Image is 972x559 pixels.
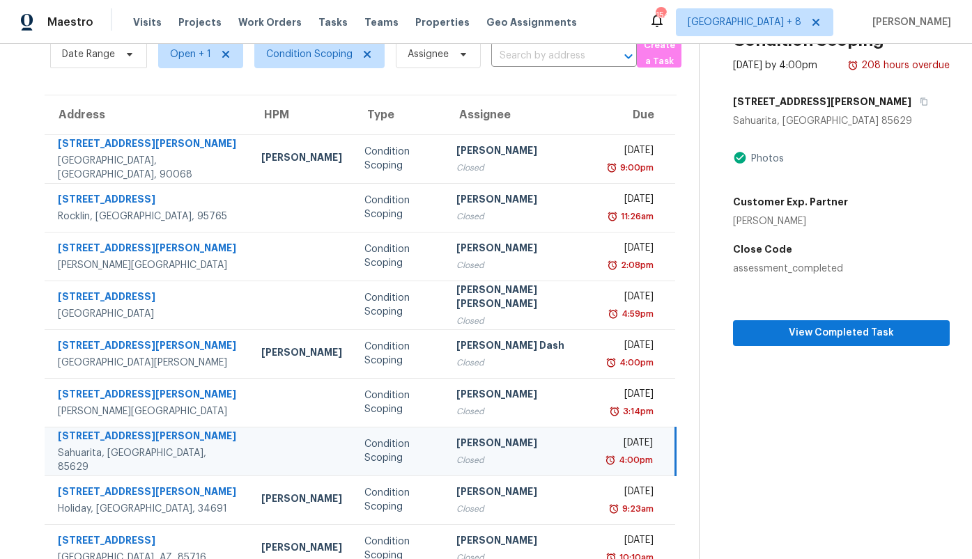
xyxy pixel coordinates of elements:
[364,145,434,173] div: Condition Scoping
[364,437,434,465] div: Condition Scoping
[608,502,619,516] img: Overdue Alarm Icon
[456,404,587,418] div: Closed
[353,95,445,134] th: Type
[456,356,587,370] div: Closed
[598,95,675,134] th: Due
[620,404,654,418] div: 3:14pm
[733,262,950,276] div: assessment_completed
[608,307,619,321] img: Overdue Alarm Icon
[456,314,587,328] div: Closed
[456,210,587,223] div: Closed
[364,291,434,319] div: Condition Scoping
[456,258,587,272] div: Closed
[609,404,620,418] img: Overdue Alarm Icon
[58,404,239,418] div: [PERSON_NAME][GEOGRAPHIC_DATA]
[58,210,239,223] div: Rocklin, [GEOGRAPHIC_DATA], 95765
[58,446,239,474] div: Sahuarita, [GEOGRAPHIC_DATA], 85629
[456,387,587,404] div: [PERSON_NAME]
[609,143,654,161] div: [DATE]
[847,58,858,72] img: Overdue Alarm Icon
[733,242,950,256] h5: Close Code
[456,161,587,175] div: Closed
[58,241,239,258] div: [STREET_ADDRESS][PERSON_NAME]
[58,258,239,272] div: [PERSON_NAME][GEOGRAPHIC_DATA]
[747,152,784,166] div: Photos
[618,258,654,272] div: 2:08pm
[261,150,342,168] div: [PERSON_NAME]
[58,356,239,370] div: [GEOGRAPHIC_DATA][PERSON_NAME]
[58,485,239,502] div: [STREET_ADDRESS][PERSON_NAME]
[266,47,353,61] span: Condition Scoping
[58,338,239,356] div: [STREET_ADDRESS][PERSON_NAME]
[733,58,817,72] div: [DATE] by 4:00pm
[609,533,654,551] div: [DATE]
[617,356,654,370] div: 4:00pm
[364,340,434,368] div: Condition Scoping
[609,241,654,258] div: [DATE]
[609,192,654,210] div: [DATE]
[733,95,911,109] h5: [STREET_ADDRESS][PERSON_NAME]
[456,241,587,258] div: [PERSON_NAME]
[858,58,950,72] div: 208 hours overdue
[58,502,239,516] div: Holiday, [GEOGRAPHIC_DATA], 34691
[58,533,239,551] div: [STREET_ADDRESS]
[364,486,434,514] div: Condition Scoping
[364,194,434,221] div: Condition Scoping
[415,15,470,29] span: Properties
[238,15,302,29] span: Work Orders
[261,345,342,363] div: [PERSON_NAME]
[318,17,348,27] span: Tasks
[609,338,654,356] div: [DATE]
[364,388,434,416] div: Condition Scoping
[456,283,587,314] div: [PERSON_NAME] [PERSON_NAME]
[364,15,399,29] span: Teams
[867,15,951,29] span: [PERSON_NAME]
[609,290,654,307] div: [DATE]
[456,453,587,467] div: Closed
[733,33,884,47] h2: Condition Scoping
[491,45,598,67] input: Search by address
[605,356,617,370] img: Overdue Alarm Icon
[408,47,449,61] span: Assignee
[619,502,654,516] div: 9:23am
[619,307,654,321] div: 4:59pm
[261,491,342,509] div: [PERSON_NAME]
[486,15,577,29] span: Geo Assignments
[58,136,239,154] div: [STREET_ADDRESS][PERSON_NAME]
[456,485,587,502] div: [PERSON_NAME]
[607,258,618,272] img: Overdue Alarm Icon
[58,429,239,446] div: [STREET_ADDRESS][PERSON_NAME]
[58,387,239,404] div: [STREET_ADDRESS][PERSON_NAME]
[733,150,747,165] img: Artifact Present Icon
[609,485,654,502] div: [DATE]
[605,453,616,467] img: Overdue Alarm Icon
[733,114,950,128] div: Sahuarita, [GEOGRAPHIC_DATA] 85629
[47,15,93,29] span: Maestro
[133,15,162,29] span: Visits
[609,387,654,404] div: [DATE]
[607,210,618,223] img: Overdue Alarm Icon
[364,242,434,270] div: Condition Scoping
[744,324,939,342] span: View Completed Task
[606,161,617,175] img: Overdue Alarm Icon
[609,436,653,453] div: [DATE]
[58,307,239,321] div: [GEOGRAPHIC_DATA]
[250,95,353,134] th: HPM
[58,192,239,210] div: [STREET_ADDRESS]
[911,89,930,114] button: Copy Address
[170,47,211,61] span: Open + 1
[656,8,665,22] div: 154
[261,540,342,558] div: [PERSON_NAME]
[618,210,654,223] div: 11:26am
[733,214,848,228] div: [PERSON_NAME]
[58,154,239,182] div: [GEOGRAPHIC_DATA], [GEOGRAPHIC_DATA], 90068
[616,453,653,467] div: 4:00pm
[178,15,222,29] span: Projects
[456,533,587,551] div: [PERSON_NAME]
[45,95,250,134] th: Address
[617,161,654,175] div: 9:00pm
[733,320,950,346] button: View Completed Task
[456,338,587,356] div: [PERSON_NAME] Dash
[637,40,681,68] button: Create a Task
[733,195,848,209] h5: Customer Exp. Partner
